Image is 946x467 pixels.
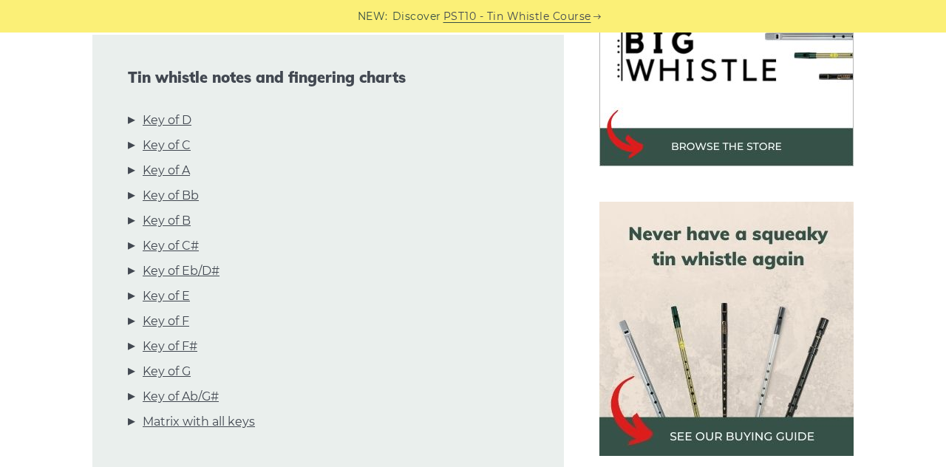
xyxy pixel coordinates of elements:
[143,312,189,331] a: Key of F
[143,236,199,256] a: Key of C#
[392,8,441,25] span: Discover
[143,186,199,205] a: Key of Bb
[443,8,591,25] a: PST10 - Tin Whistle Course
[143,161,190,180] a: Key of A
[358,8,388,25] span: NEW:
[143,337,197,356] a: Key of F#
[143,412,255,432] a: Matrix with all keys
[143,211,191,231] a: Key of B
[128,69,528,86] span: Tin whistle notes and fingering charts
[143,387,219,406] a: Key of Ab/G#
[143,136,191,155] a: Key of C
[143,362,191,381] a: Key of G
[143,287,190,306] a: Key of E
[143,111,191,130] a: Key of D
[143,262,220,281] a: Key of Eb/D#
[599,202,854,456] img: tin whistle buying guide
